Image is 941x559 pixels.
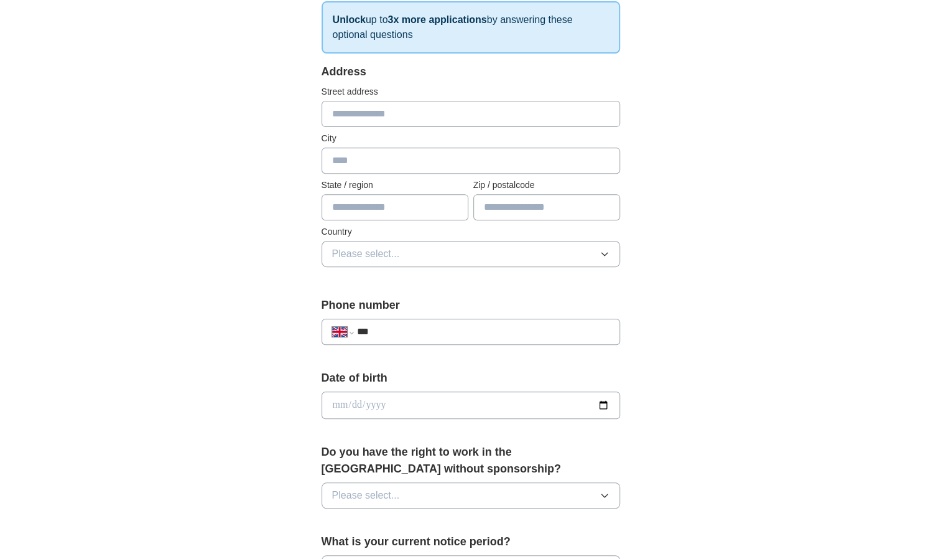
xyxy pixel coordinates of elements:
label: Country [322,225,620,238]
strong: 3x more applications [387,14,486,25]
label: What is your current notice period? [322,533,620,550]
label: Date of birth [322,370,620,387]
strong: Unlock [333,14,366,25]
label: State / region [322,179,468,192]
label: Phone number [322,297,620,314]
label: Street address [322,85,620,98]
label: Do you have the right to work in the [GEOGRAPHIC_DATA] without sponsorship? [322,444,620,477]
span: Please select... [332,488,400,503]
button: Please select... [322,482,620,509]
label: City [322,132,620,145]
label: Zip / postalcode [473,179,620,192]
button: Please select... [322,241,620,267]
span: Please select... [332,247,400,261]
p: up to by answering these optional questions [322,1,620,54]
div: Address [322,63,620,80]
